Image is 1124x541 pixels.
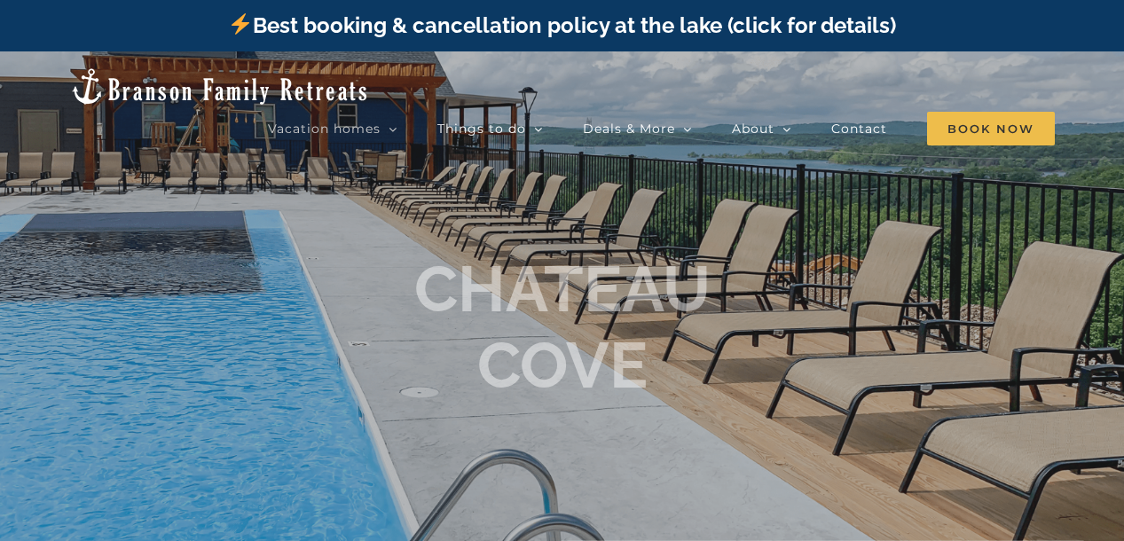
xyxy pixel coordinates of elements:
[268,111,1055,146] nav: Main Menu
[831,111,887,146] a: Contact
[831,122,887,135] span: Contact
[732,122,774,135] span: About
[583,122,675,135] span: Deals & More
[583,111,692,146] a: Deals & More
[437,122,526,135] span: Things to do
[268,122,381,135] span: Vacation homes
[927,112,1055,145] span: Book Now
[228,12,895,38] a: Best booking & cancellation policy at the lake (click for details)
[732,111,791,146] a: About
[437,111,543,146] a: Things to do
[69,67,370,106] img: Branson Family Retreats Logo
[414,251,711,404] h1: CHATEAU COVE
[230,13,251,35] img: ⚡️
[268,111,397,146] a: Vacation homes
[927,111,1055,146] a: Book Now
